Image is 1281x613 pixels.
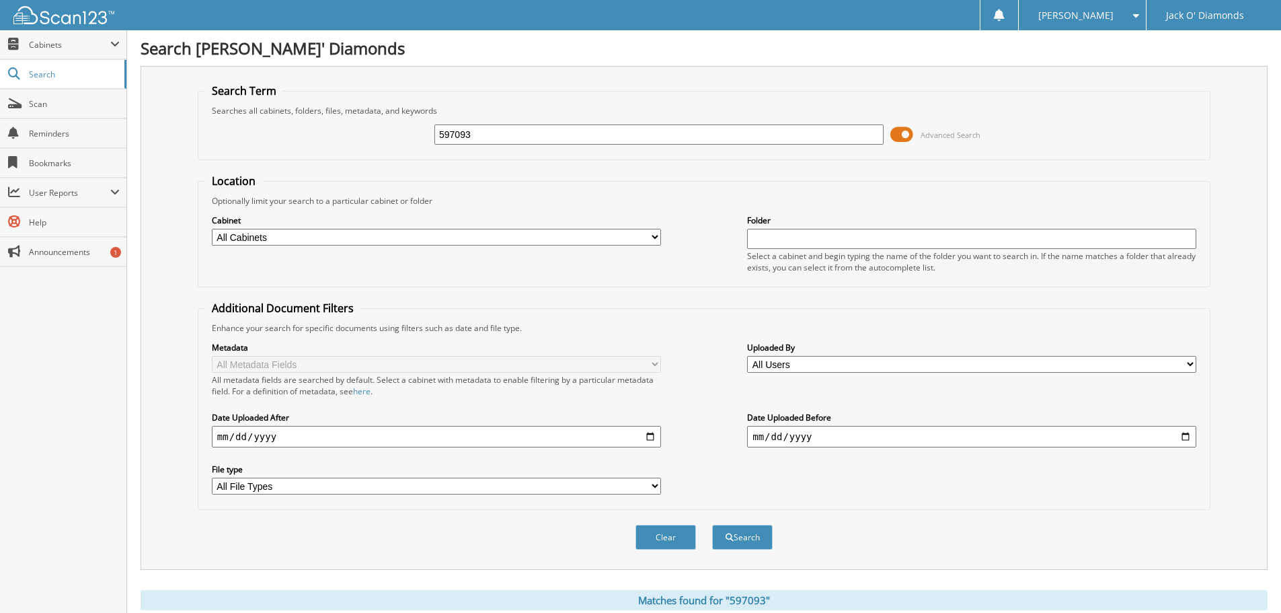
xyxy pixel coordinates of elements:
div: Matches found for "597093" [141,590,1268,610]
span: Bookmarks [29,157,120,169]
label: Cabinet [212,215,661,226]
div: Optionally limit your search to a particular cabinet or folder [205,195,1203,207]
span: [PERSON_NAME] [1038,11,1114,20]
legend: Search Term [205,83,283,98]
label: File type [212,464,661,475]
label: Date Uploaded Before [747,412,1196,423]
div: 1 [110,247,121,258]
span: User Reports [29,187,110,199]
label: Date Uploaded After [212,412,661,423]
span: Jack O' Diamonds [1166,11,1244,20]
button: Search [712,525,773,550]
label: Folder [747,215,1196,226]
div: Searches all cabinets, folders, files, metadata, and keywords [205,105,1203,116]
span: Advanced Search [921,130,980,140]
span: Search [29,69,118,80]
img: scan123-logo-white.svg [13,6,114,24]
legend: Location [205,174,262,188]
legend: Additional Document Filters [205,301,360,316]
span: Help [29,217,120,228]
input: end [747,426,1196,447]
label: Metadata [212,342,661,353]
h1: Search [PERSON_NAME]' Diamonds [141,37,1268,59]
input: start [212,426,661,447]
span: Reminders [29,128,120,139]
span: Cabinets [29,39,110,50]
button: Clear [635,525,696,550]
span: Scan [29,98,120,110]
div: Select a cabinet and begin typing the name of the folder you want to search in. If the name match... [747,250,1196,273]
label: Uploaded By [747,342,1196,353]
div: Enhance your search for specific documents using filters such as date and file type. [205,322,1203,334]
span: Announcements [29,246,120,258]
a: here [353,386,371,397]
div: All metadata fields are searched by default. Select a cabinet with metadata to enable filtering b... [212,374,661,397]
